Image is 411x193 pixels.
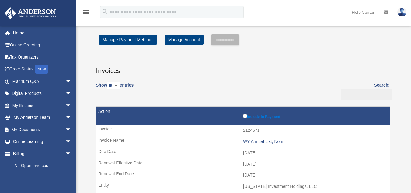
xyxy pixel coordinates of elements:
[243,114,247,118] input: Include in Payment
[96,125,390,136] td: 2124671
[65,123,78,136] span: arrow_drop_down
[4,75,81,88] a: Platinum Q&Aarrow_drop_down
[96,170,390,181] td: [DATE]
[96,181,390,192] td: [US_STATE] Investment Holdings, LLC
[397,8,406,16] img: User Pic
[4,136,81,148] a: Online Learningarrow_drop_down
[18,162,21,170] span: $
[4,99,81,112] a: My Entitiesarrow_drop_down
[96,60,390,75] h3: Invoices
[4,51,81,63] a: Tax Organizers
[35,65,48,74] div: NEW
[96,159,390,170] td: [DATE]
[243,139,387,144] div: WY Annual List, Nom
[4,27,81,39] a: Home
[65,136,78,148] span: arrow_drop_down
[65,99,78,112] span: arrow_drop_down
[4,123,81,136] a: My Documentsarrow_drop_down
[339,81,390,100] label: Search:
[4,63,81,76] a: Order StatusNEW
[4,88,81,100] a: Digital Productsarrow_drop_down
[341,89,392,100] input: Search:
[65,148,78,160] span: arrow_drop_down
[82,11,89,16] a: menu
[102,8,108,15] i: search
[65,112,78,124] span: arrow_drop_down
[107,82,120,89] select: Showentries
[165,35,204,45] a: Manage Account
[9,172,78,184] a: Past Invoices
[3,7,58,19] img: Anderson Advisors Platinum Portal
[96,147,390,159] td: [DATE]
[65,75,78,88] span: arrow_drop_down
[4,148,78,160] a: Billingarrow_drop_down
[4,112,81,124] a: My Anderson Teamarrow_drop_down
[96,81,134,95] label: Show entries
[4,39,81,51] a: Online Ordering
[9,160,75,172] a: $Open Invoices
[82,9,89,16] i: menu
[99,35,157,45] a: Manage Payment Methods
[65,88,78,100] span: arrow_drop_down
[243,113,387,119] label: Include in Payment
